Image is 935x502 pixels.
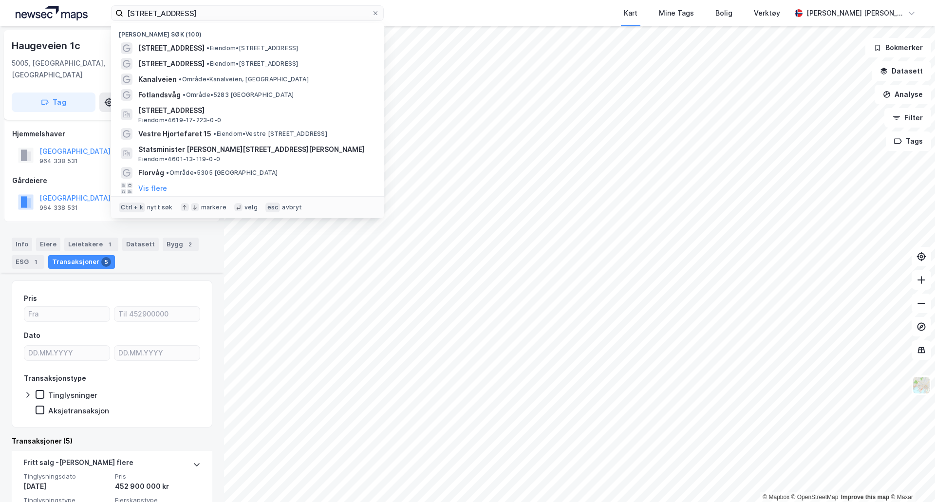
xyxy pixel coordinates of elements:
[16,6,88,20] img: logo.a4113a55bc3d86da70a041830d287a7e.svg
[12,93,95,112] button: Tag
[114,307,200,321] input: Til 452900000
[115,472,201,481] span: Pris
[213,130,327,138] span: Eiendom • Vestre [STREET_ADDRESS]
[282,204,302,211] div: avbryt
[912,376,931,394] img: Z
[48,406,109,415] div: Aksjetransaksjon
[119,203,145,212] div: Ctrl + k
[806,7,904,19] div: [PERSON_NAME] [PERSON_NAME]
[111,23,384,40] div: [PERSON_NAME] søk (100)
[865,38,931,57] button: Bokmerker
[179,75,182,83] span: •
[39,157,78,165] div: 964 338 531
[624,7,637,19] div: Kart
[105,240,114,249] div: 1
[841,494,889,501] a: Improve this map
[213,130,216,137] span: •
[114,346,200,360] input: DD.MM.YYYY
[64,238,118,251] div: Leietakere
[24,307,110,321] input: Fra
[48,255,115,269] div: Transaksjoner
[12,175,212,186] div: Gårdeiere
[166,169,169,176] span: •
[754,7,780,19] div: Verktøy
[138,183,167,194] button: Vis flere
[36,238,60,251] div: Eiere
[138,167,164,179] span: Florvåg
[201,204,226,211] div: markere
[138,155,220,163] span: Eiendom • 4601-13-119-0-0
[12,238,32,251] div: Info
[24,372,86,384] div: Transaksjonstype
[12,38,82,54] div: Haugeveien 1c
[791,494,839,501] a: OpenStreetMap
[122,238,159,251] div: Datasett
[206,60,298,68] span: Eiendom • [STREET_ADDRESS]
[48,390,97,400] div: Tinglysninger
[265,203,280,212] div: esc
[12,57,135,81] div: 5005, [GEOGRAPHIC_DATA], [GEOGRAPHIC_DATA]
[138,58,205,70] span: [STREET_ADDRESS]
[884,108,931,128] button: Filter
[183,91,186,98] span: •
[138,74,177,85] span: Kanalveien
[886,131,931,151] button: Tags
[123,6,372,20] input: Søk på adresse, matrikkel, gårdeiere, leietakere eller personer
[138,42,205,54] span: [STREET_ADDRESS]
[179,75,308,83] span: Område • Kanalveien, [GEOGRAPHIC_DATA]
[886,455,935,502] iframe: Chat Widget
[872,61,931,81] button: Datasett
[12,435,212,447] div: Transaksjoner (5)
[24,293,37,304] div: Pris
[166,169,278,177] span: Område • 5305 [GEOGRAPHIC_DATA]
[39,204,78,212] div: 964 338 531
[23,481,109,492] div: [DATE]
[12,255,44,269] div: ESG
[206,44,209,52] span: •
[12,128,212,140] div: Hjemmelshaver
[101,257,111,267] div: 5
[138,116,221,124] span: Eiendom • 4619-17-223-0-0
[147,204,173,211] div: nytt søk
[138,128,211,140] span: Vestre Hjortefaret 15
[886,455,935,502] div: Kontrollprogram for chat
[185,240,195,249] div: 2
[23,457,133,472] div: Fritt salg - [PERSON_NAME] flere
[183,91,294,99] span: Område • 5283 [GEOGRAPHIC_DATA]
[24,330,40,341] div: Dato
[875,85,931,104] button: Analyse
[206,60,209,67] span: •
[715,7,732,19] div: Bolig
[138,105,372,116] span: [STREET_ADDRESS]
[31,257,40,267] div: 1
[763,494,789,501] a: Mapbox
[138,89,181,101] span: Fotlandsvåg
[206,44,298,52] span: Eiendom • [STREET_ADDRESS]
[244,204,258,211] div: velg
[24,346,110,360] input: DD.MM.YYYY
[23,472,109,481] span: Tinglysningsdato
[115,481,201,492] div: 452 900 000 kr
[659,7,694,19] div: Mine Tags
[163,238,199,251] div: Bygg
[138,144,372,155] span: Statsminister [PERSON_NAME][STREET_ADDRESS][PERSON_NAME]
